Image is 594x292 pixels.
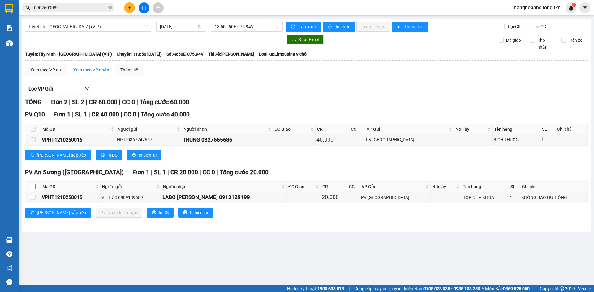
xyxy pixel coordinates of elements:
[132,153,136,158] span: printer
[287,35,324,44] button: downloadXuất Excel
[521,194,586,201] div: KHÔNG BAO HƯ HỎNG
[573,3,575,7] span: 1
[349,285,350,292] span: |
[572,3,576,7] sup: 1
[323,22,355,32] button: printerIn phơi
[183,136,272,144] div: TRUNG 0327665686
[361,194,429,201] div: PV [GEOGRAPHIC_DATA]
[482,287,484,290] span: ⚪️
[42,126,110,133] span: Mã GD
[69,98,71,106] span: |
[220,169,269,176] span: Tổng cước 20.000
[461,182,509,192] th: Tên hàng
[51,98,67,106] span: Đơn 2
[509,182,521,192] th: SL
[6,251,12,257] span: question-circle
[540,124,555,134] th: SL
[506,23,522,30] span: Lọc CR
[555,124,588,134] th: Ghi chú
[138,111,139,118] span: |
[6,25,13,31] img: solution-icon
[424,286,480,291] strong: 0708 023 035 - 0935 103 250
[566,37,585,44] span: Trên xe
[30,210,34,215] span: sort-ascending
[37,209,86,216] span: [PERSON_NAME] sắp xếp
[96,208,142,218] button: downloadNhập kho nhận
[579,2,590,13] button: caret-down
[42,136,115,144] div: VPHT1210250016
[367,126,447,133] span: VP Gửi
[292,37,296,42] span: download
[203,169,215,176] span: CC 0
[183,126,266,133] span: Người nhận
[349,124,365,134] th: CC
[217,169,218,176] span: |
[392,22,428,32] button: bar-chartThống kê
[568,5,574,11] img: icon-new-feature
[316,135,348,144] div: 40.000
[166,51,204,57] span: Số xe: 50E-075.94V
[151,169,153,176] span: |
[28,85,53,93] span: Lọc VP Gửi
[531,23,547,30] span: Lọc CC
[582,5,588,11] span: caret-down
[88,111,90,118] span: |
[170,169,198,176] span: CR 20.000
[6,40,13,47] img: warehouse-icon
[96,150,122,160] button: printerIn DS
[288,183,314,190] span: ĐC Giao
[101,153,105,158] span: printer
[160,23,197,30] input: 12/10/2025
[117,136,181,143] div: HIEU 0367247657
[58,15,259,23] li: [STREET_ADDRESS][PERSON_NAME]. [GEOGRAPHIC_DATA], Tỉnh [GEOGRAPHIC_DATA]
[107,152,117,159] span: In DS
[25,111,45,118] span: PV Q10
[85,86,90,91] span: down
[362,183,424,190] span: VP Gửi
[26,6,30,10] span: search
[493,124,540,134] th: Tên hàng
[366,136,453,143] div: PV [GEOGRAPHIC_DATA]
[200,169,201,176] span: |
[28,22,148,31] span: Tây Ninh - Sài Gòn (VIP)
[124,2,135,13] button: plus
[127,150,161,160] button: printerIn biên lai
[190,209,208,216] span: In biên lai
[73,66,109,73] div: Xem theo VP nhận
[163,183,280,190] span: Người nhận
[41,134,116,145] td: VPHT1210250016
[141,111,190,118] span: Tổng cước 40.000
[139,2,149,13] button: file-add
[41,192,101,203] td: VPHT1210250015
[72,98,84,106] span: SL 2
[142,6,146,10] span: file-add
[560,286,564,291] span: copyright
[108,6,112,9] span: close-circle
[503,286,530,291] strong: 0369 525 060
[6,237,13,243] img: warehouse-icon
[328,24,333,29] span: printer
[153,2,164,13] button: aim
[6,265,12,271] span: notification
[485,285,530,292] span: Miền Bắc
[291,24,296,29] span: sync
[208,51,254,57] span: Tài xế: [PERSON_NAME]
[321,182,348,192] th: CR
[354,285,402,292] span: Cung cấp máy in - giấy in:
[317,286,344,291] strong: 1900 633 818
[6,279,12,285] span: message
[493,136,539,143] div: BỊCH THUỐC
[101,194,160,201] div: VIỆT ÚC 0909189689
[462,194,508,201] div: HỘP NHA KHOA
[25,84,93,94] button: Lọc VP Gửi
[299,23,316,30] span: Làm mới
[509,4,566,11] span: hanghoaansuong.tkn
[167,169,169,176] span: |
[360,192,431,203] td: PV Hòa Thành
[25,169,124,176] span: PV An Sương ([GEOGRAPHIC_DATA])
[286,22,321,32] button: syncLàm mới
[365,134,454,145] td: PV Hòa Thành
[136,98,138,106] span: |
[152,210,156,215] span: printer
[432,183,455,190] span: Nơi lấy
